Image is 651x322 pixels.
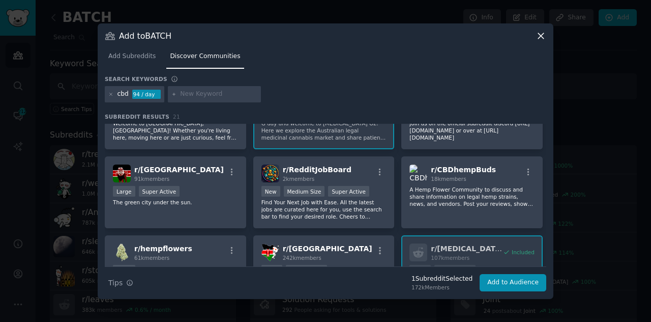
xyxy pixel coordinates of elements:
[113,265,135,276] div: Large
[431,166,496,174] span: r/ CBDhempBuds
[166,48,244,69] a: Discover Communities
[113,199,238,206] p: The green city under the sun.
[431,176,466,182] span: 18k members
[180,90,257,99] input: New Keyword
[105,75,167,83] h3: Search keywords
[134,176,169,182] span: 91k members
[173,114,180,120] span: 21
[261,199,387,220] p: Find Your Next Job with Ease. All the latest jobs are curated here for you, use the search bar to...
[117,90,129,99] div: cbd
[119,31,171,41] h3: Add to BATCH
[411,284,472,291] div: 172k Members
[105,113,169,120] span: Subreddit Results
[261,244,279,261] img: Kenya
[283,245,372,253] span: r/ [GEOGRAPHIC_DATA]
[134,245,192,253] span: r/ hempflowers
[409,186,535,207] p: A Hemp Flower Community to discuss and share information on legal hemp strains, news, and vendors...
[134,166,224,174] span: r/ [GEOGRAPHIC_DATA]
[283,176,315,182] span: 2k members
[105,274,137,292] button: Tips
[261,186,280,197] div: New
[108,52,156,61] span: Add Subreddits
[284,186,325,197] div: Medium Size
[328,186,369,197] div: Super Active
[113,120,238,141] p: Welcome to [GEOGRAPHIC_DATA], [GEOGRAPHIC_DATA]! Whether you're living here, moving here or are j...
[113,186,135,197] div: Large
[108,278,123,288] span: Tips
[261,165,279,182] img: RedditJobBoard
[411,275,472,284] div: 1 Subreddit Selected
[170,52,240,61] span: Discover Communities
[139,186,180,197] div: Super Active
[134,255,169,261] span: 61k members
[113,165,131,182] img: nairobi
[132,90,161,99] div: 94 / day
[286,265,327,276] div: Super Active
[261,265,283,276] div: Huge
[105,48,159,69] a: Add Subreddits
[409,120,535,141] p: join us on the official subreddit discord [URL][DOMAIN_NAME] or over at [URL][DOMAIN_NAME]
[283,166,351,174] span: r/ RedditJobBoard
[480,274,546,291] button: Add to Audience
[409,165,427,182] img: CBDhempBuds
[113,244,131,261] img: hempflowers
[283,255,321,261] span: 242k members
